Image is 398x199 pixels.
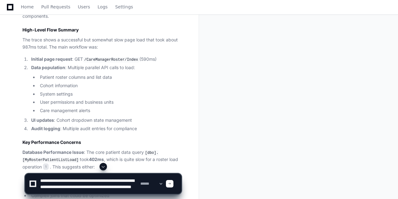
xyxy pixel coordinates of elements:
[22,139,181,145] h2: Key Performance Concerns
[31,117,54,123] strong: UI updates
[22,149,84,155] strong: Database Performance Issue
[89,157,104,162] strong: 402ms
[29,64,181,114] li: : Multiple parallel API calls to load:
[38,82,181,89] li: Cohort information
[41,5,70,9] span: Pull Requests
[38,91,181,98] li: System settings
[38,74,181,81] li: Patient roster columns and list data
[115,5,133,9] span: Settings
[29,125,181,132] li: : Multiple audit entries for compliance
[78,5,90,9] span: Users
[22,36,181,51] p: The trace shows a successful but somewhat slow page load that took about 987ms total. The main wo...
[29,117,181,124] li: : Cohort dropdown state management
[98,5,108,9] span: Logs
[22,149,181,171] p: : The core patient data query took , which is quite slow for a roster load operation . This sugge...
[21,5,34,9] span: Home
[31,56,72,62] strong: Initial page request
[29,56,181,63] li: : GET (590ms)
[31,126,60,131] strong: Audit logging
[38,99,181,106] li: User permissions and business units
[38,107,181,114] li: Care management alerts
[31,65,65,70] strong: Data population
[83,57,139,63] code: /CareManagerRoster/Index
[22,27,181,33] h2: High-Level Flow Summary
